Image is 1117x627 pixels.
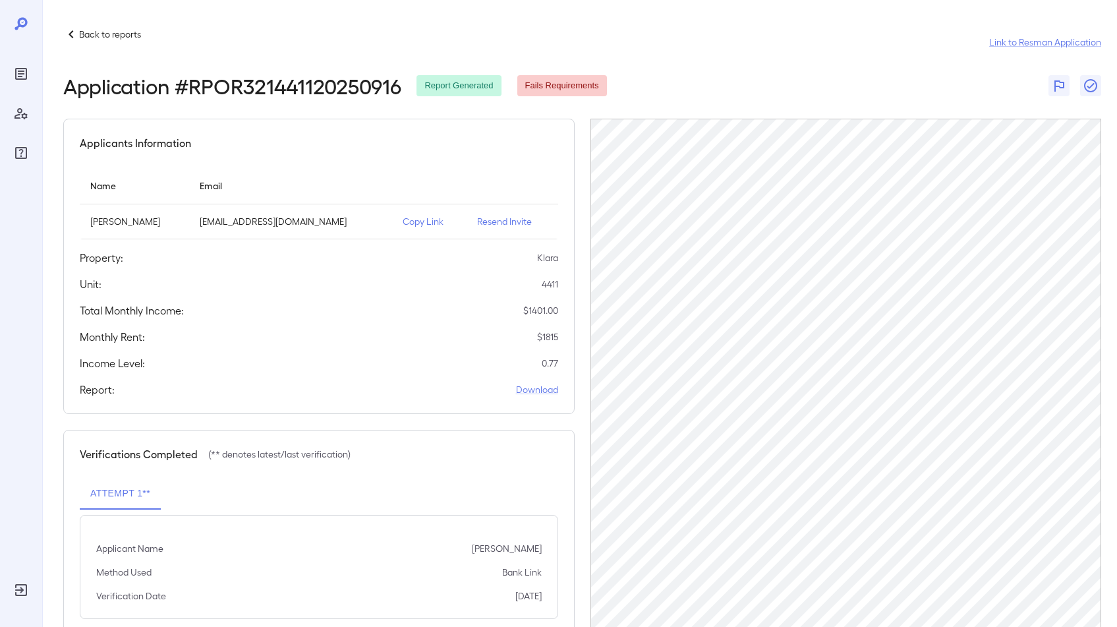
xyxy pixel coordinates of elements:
h5: Applicants Information [80,135,191,151]
div: FAQ [11,142,32,164]
button: Close Report [1080,75,1101,96]
p: Method Used [96,566,152,579]
p: (** denotes latest/last verification) [208,448,351,461]
p: Copy Link [403,215,456,228]
p: [DATE] [515,589,542,603]
h5: Total Monthly Income: [80,303,184,318]
p: 4411 [542,278,558,291]
h2: Application # RPOR321441120250916 [63,74,401,98]
h5: Report: [80,382,115,398]
table: simple table [80,167,558,239]
div: Manage Users [11,103,32,124]
p: $ 1815 [537,330,558,343]
p: 0.77 [542,357,558,370]
button: Attempt 1** [80,478,161,510]
span: Report Generated [416,80,501,92]
h5: Income Level: [80,355,145,371]
p: Bank Link [502,566,542,579]
p: Back to reports [79,28,141,41]
p: Applicant Name [96,542,163,555]
p: Verification Date [96,589,166,603]
th: Name [80,167,189,204]
p: [EMAIL_ADDRESS][DOMAIN_NAME] [200,215,381,228]
th: Email [189,167,391,204]
h5: Property: [80,250,123,266]
button: Flag Report [1048,75,1070,96]
h5: Verifications Completed [80,446,198,462]
p: Klara [537,251,558,264]
h5: Unit: [80,276,101,292]
a: Download [516,383,558,396]
p: [PERSON_NAME] [90,215,179,228]
p: Resend Invite [477,215,548,228]
span: Fails Requirements [517,80,607,92]
h5: Monthly Rent: [80,329,145,345]
div: Log Out [11,580,32,601]
p: $ 1401.00 [523,304,558,317]
a: Link to Resman Application [989,36,1101,49]
p: [PERSON_NAME] [472,542,542,555]
div: Reports [11,63,32,84]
